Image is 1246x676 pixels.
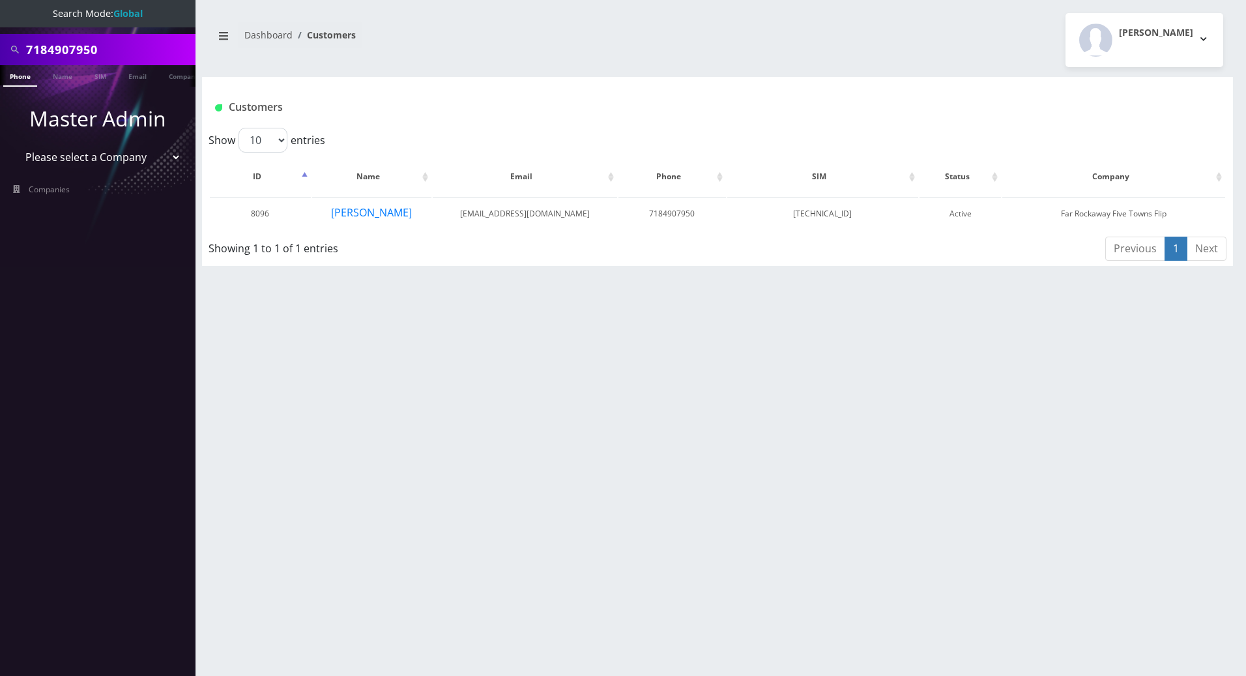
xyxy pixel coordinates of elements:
th: SIM: activate to sort column ascending [727,158,918,196]
a: Company [162,65,206,85]
th: Company: activate to sort column ascending [1002,158,1225,196]
a: Dashboard [244,29,293,41]
strong: Global [113,7,143,20]
li: Customers [293,28,356,42]
th: ID: activate to sort column descending [210,158,311,196]
select: Showentries [239,128,287,153]
td: [EMAIL_ADDRESS][DOMAIN_NAME] [433,197,617,230]
nav: breadcrumb [212,22,708,59]
span: Search Mode: [53,7,143,20]
a: Previous [1105,237,1165,261]
th: Status: activate to sort column ascending [920,158,1001,196]
button: [PERSON_NAME] [330,204,413,221]
a: Email [122,65,153,85]
a: Name [46,65,79,85]
a: SIM [88,65,113,85]
td: Active [920,197,1001,230]
h2: [PERSON_NAME] [1119,27,1193,38]
td: 7184907950 [618,197,726,230]
a: Phone [3,65,37,87]
th: Phone: activate to sort column ascending [618,158,726,196]
h1: Customers [215,101,1049,113]
button: [PERSON_NAME] [1065,13,1223,67]
a: Next [1187,237,1226,261]
input: Search All Companies [26,37,192,62]
td: 8096 [210,197,311,230]
td: Far Rockaway Five Towns Flip [1002,197,1225,230]
a: 1 [1165,237,1187,261]
th: Name: activate to sort column ascending [312,158,431,196]
label: Show entries [209,128,325,153]
td: [TECHNICAL_ID] [727,197,918,230]
th: Email: activate to sort column ascending [433,158,617,196]
div: Showing 1 to 1 of 1 entries [209,235,623,256]
span: Companies [29,184,70,195]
